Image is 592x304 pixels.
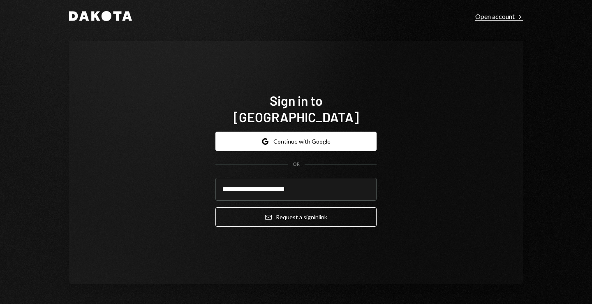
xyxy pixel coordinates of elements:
[293,161,300,168] div: OR
[215,92,377,125] h1: Sign in to [GEOGRAPHIC_DATA]
[215,207,377,227] button: Request a signinlink
[215,132,377,151] button: Continue with Google
[475,12,523,21] a: Open account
